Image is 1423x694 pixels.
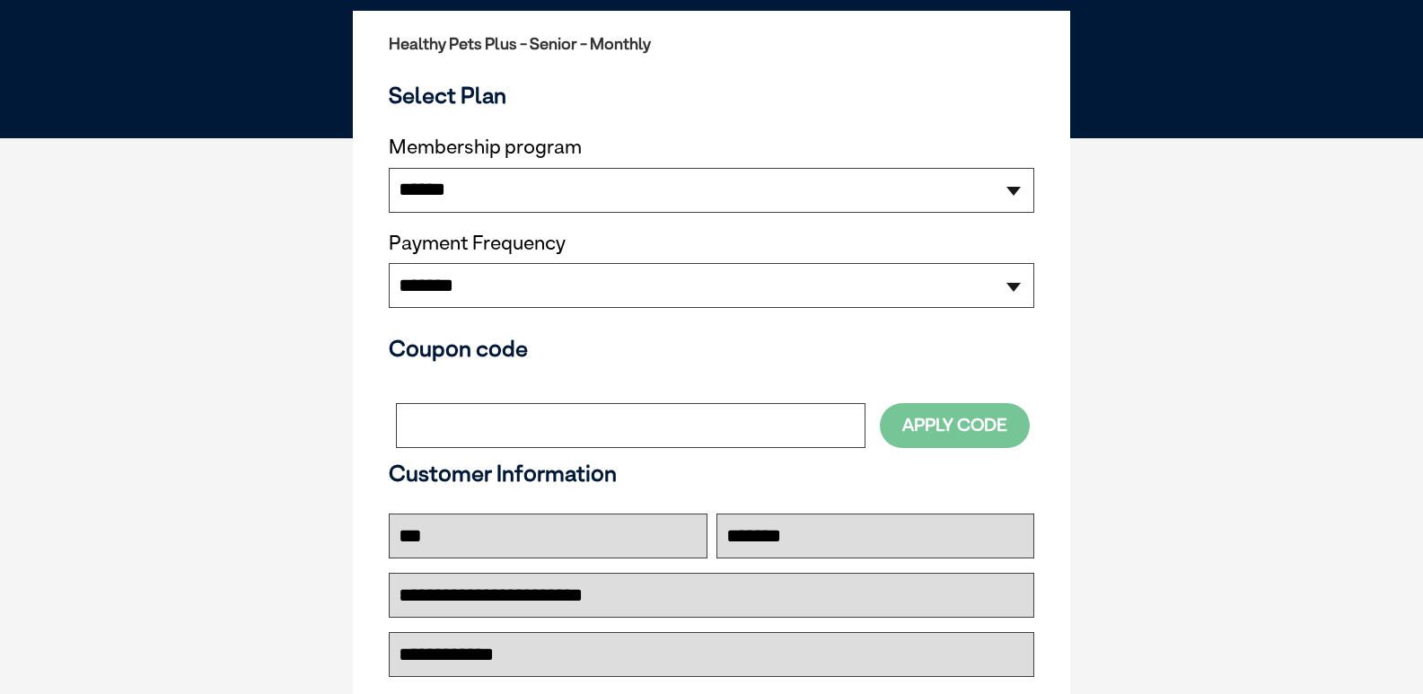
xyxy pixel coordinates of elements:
h3: Select Plan [389,82,1034,109]
button: Apply Code [880,403,1030,447]
h2: Healthy Pets Plus - Senior - Monthly [389,35,1034,53]
label: Membership program [389,136,1034,159]
label: Payment Frequency [389,232,566,255]
h3: Coupon code [389,335,1034,362]
h3: Customer Information [389,460,1034,487]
